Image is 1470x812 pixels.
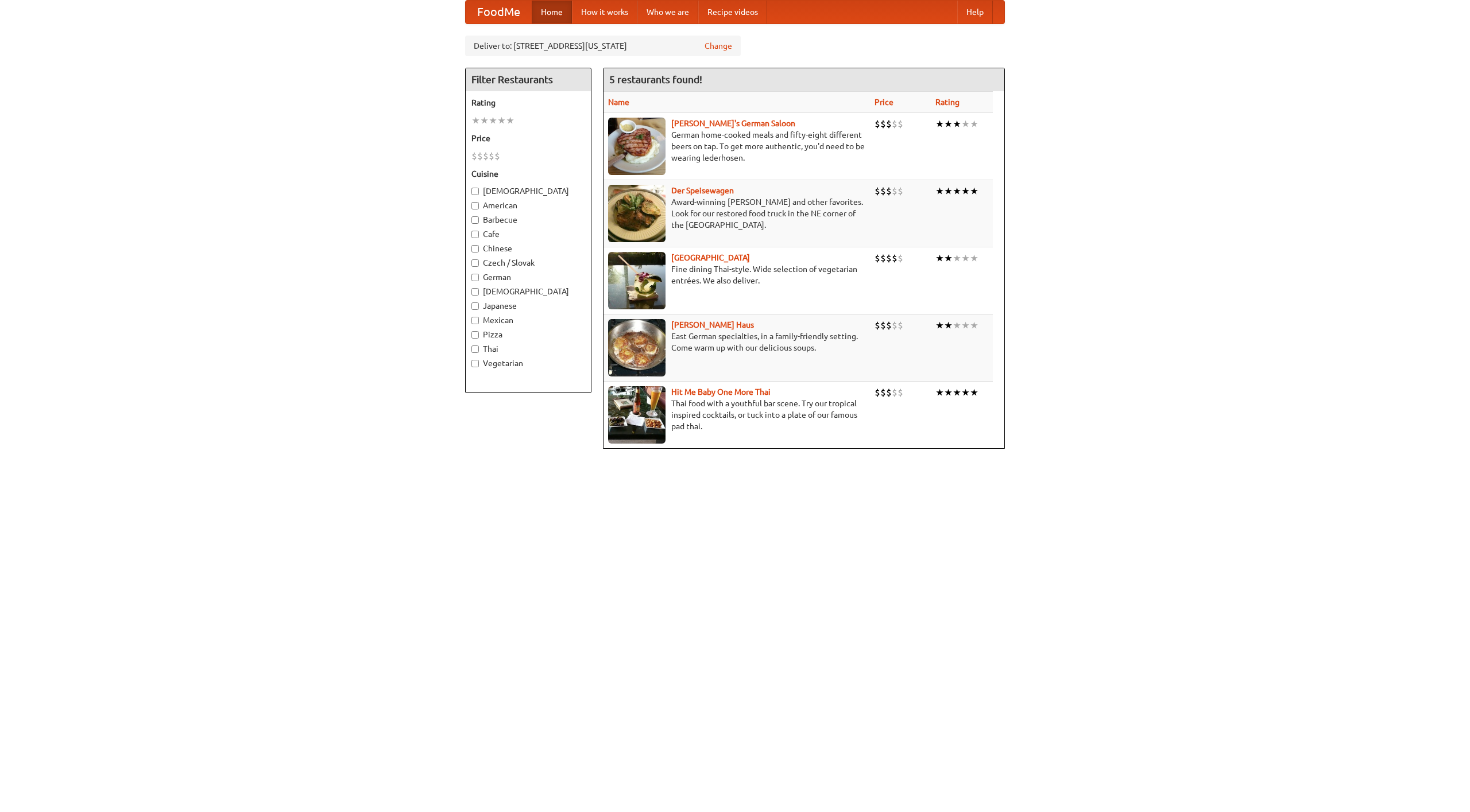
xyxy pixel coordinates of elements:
label: Chinese [471,243,585,254]
li: $ [875,386,880,399]
h5: Cuisine [471,168,585,180]
li: $ [892,252,898,265]
div: Deliver to: [STREET_ADDRESS][US_STATE] [465,36,741,56]
img: esthers.jpg [608,118,666,175]
li: ★ [935,319,944,332]
p: German home-cooked meals and fifty-eight different beers on tap. To get more authentic, you'd nee... [608,129,865,164]
li: $ [886,386,892,399]
li: ★ [480,114,489,127]
input: Mexican [471,317,479,324]
li: $ [892,319,898,332]
label: Cafe [471,228,585,240]
li: ★ [489,114,497,127]
li: ★ [944,386,953,399]
input: American [471,202,479,209]
li: ★ [506,114,514,127]
li: $ [875,185,880,197]
label: Thai [471,343,585,355]
li: ★ [944,252,953,265]
li: ★ [970,252,978,265]
li: ★ [970,185,978,197]
h5: Rating [471,97,585,108]
label: Japanese [471,300,585,312]
li: ★ [970,386,978,399]
label: [DEMOGRAPHIC_DATA] [471,185,585,197]
li: ★ [953,118,961,130]
input: Vegetarian [471,360,479,367]
label: Czech / Slovak [471,257,585,269]
li: $ [892,386,898,399]
li: $ [898,319,903,332]
p: East German specialties, in a family-friendly setting. Come warm up with our delicious soups. [608,331,865,353]
a: Rating [935,98,960,107]
li: $ [892,118,898,130]
li: $ [875,252,880,265]
a: Name [608,98,629,107]
label: Mexican [471,314,585,326]
label: German [471,271,585,283]
a: FoodMe [466,1,532,24]
li: $ [494,150,500,162]
li: ★ [970,118,978,130]
label: American [471,200,585,211]
a: Change [705,40,732,52]
li: $ [886,185,892,197]
p: Thai food with a youthful bar scene. Try our tropical inspired cocktails, or tuck into a plate of... [608,398,865,432]
li: $ [898,118,903,130]
a: [PERSON_NAME]'s German Saloon [671,119,795,128]
li: ★ [961,386,970,399]
a: [GEOGRAPHIC_DATA] [671,253,750,262]
li: $ [875,319,880,332]
li: ★ [935,252,944,265]
input: [DEMOGRAPHIC_DATA] [471,288,479,296]
b: Hit Me Baby One More Thai [671,387,771,397]
li: $ [483,150,489,162]
li: ★ [935,386,944,399]
li: ★ [961,252,970,265]
li: ★ [944,319,953,332]
input: Chinese [471,245,479,252]
a: Help [957,1,993,24]
label: [DEMOGRAPHIC_DATA] [471,286,585,297]
li: ★ [471,114,480,127]
li: ★ [970,319,978,332]
input: Cafe [471,231,479,238]
a: [PERSON_NAME] Haus [671,320,754,329]
li: ★ [935,185,944,197]
img: satay.jpg [608,252,666,309]
li: $ [477,150,483,162]
li: ★ [944,118,953,130]
a: Who we are [637,1,698,24]
li: ★ [961,319,970,332]
li: $ [489,150,494,162]
li: ★ [497,114,506,127]
img: kohlhaus.jpg [608,319,666,376]
li: $ [886,118,892,130]
li: $ [880,118,886,130]
h5: Price [471,133,585,144]
input: Japanese [471,302,479,310]
li: $ [880,386,886,399]
label: Barbecue [471,214,585,226]
li: $ [886,252,892,265]
img: speisewagen.jpg [608,185,666,242]
a: Der Speisewagen [671,186,734,195]
li: $ [898,386,903,399]
a: How it works [572,1,637,24]
li: ★ [953,185,961,197]
li: ★ [935,118,944,130]
li: ★ [944,185,953,197]
li: $ [880,319,886,332]
a: Home [532,1,572,24]
li: $ [875,118,880,130]
label: Vegetarian [471,358,585,369]
li: ★ [953,252,961,265]
input: Pizza [471,331,479,339]
p: Fine dining Thai-style. Wide selection of vegetarian entrées. We also deliver. [608,263,865,286]
ng-pluralize: 5 restaurants found! [609,74,702,85]
li: $ [471,150,477,162]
